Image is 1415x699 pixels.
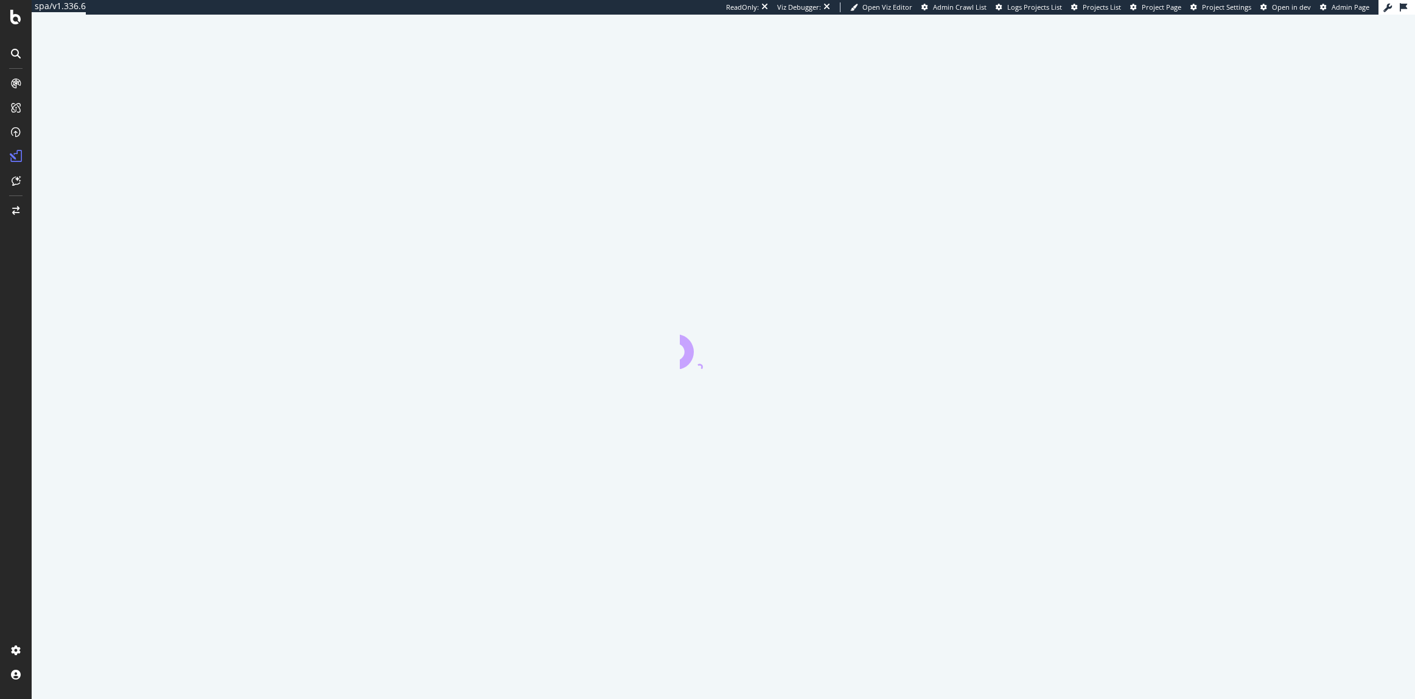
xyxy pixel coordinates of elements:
[1190,2,1251,12] a: Project Settings
[921,2,987,12] a: Admin Crawl List
[1202,2,1251,12] span: Project Settings
[996,2,1062,12] a: Logs Projects List
[1007,2,1062,12] span: Logs Projects List
[1320,2,1369,12] a: Admin Page
[1260,2,1311,12] a: Open in dev
[777,2,821,12] div: Viz Debugger:
[1130,2,1181,12] a: Project Page
[1071,2,1121,12] a: Projects List
[726,2,759,12] div: ReadOnly:
[1142,2,1181,12] span: Project Page
[862,2,912,12] span: Open Viz Editor
[1332,2,1369,12] span: Admin Page
[680,325,767,369] div: animation
[933,2,987,12] span: Admin Crawl List
[850,2,912,12] a: Open Viz Editor
[1083,2,1121,12] span: Projects List
[1272,2,1311,12] span: Open in dev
